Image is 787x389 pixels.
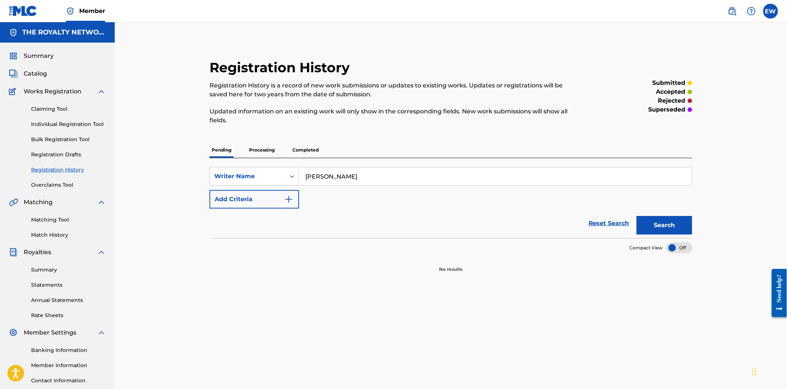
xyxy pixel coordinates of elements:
[31,231,106,239] a: Match History
[747,7,756,16] img: help
[22,28,106,37] h5: THE ROYALTY NETWORK INC.
[9,87,19,96] img: Works Registration
[290,142,321,158] p: Completed
[24,248,51,257] span: Royalties
[24,69,47,78] span: Catalog
[31,181,106,189] a: Overclaims Tool
[630,245,663,251] span: Compact View
[97,87,106,96] img: expand
[9,69,47,78] a: CatalogCatalog
[31,346,106,354] a: Banking Information
[656,87,686,96] p: accepted
[766,263,787,323] iframe: Resource Center
[210,142,234,158] p: Pending
[744,4,759,19] div: Help
[658,96,686,105] p: rejected
[9,51,54,60] a: SummarySummary
[31,120,106,128] a: Individual Registration Tool
[653,79,686,87] p: submitted
[31,105,106,113] a: Claiming Tool
[9,69,18,78] img: Catalog
[210,81,581,99] p: Registration History is a record of new work submissions or updates to existing works. Updates or...
[24,51,54,60] span: Summary
[763,4,778,19] div: User Menu
[9,198,18,207] img: Matching
[284,195,293,204] img: 9d2ae6d4665cec9f34b9.svg
[210,107,581,125] p: Updated information on an existing work will only show in the corresponding fields. New work subm...
[9,248,18,257] img: Royalties
[750,353,787,389] iframe: Chat Widget
[97,328,106,337] img: expand
[31,296,106,304] a: Annual Statements
[9,6,37,16] img: MLC Logo
[728,7,737,16] img: search
[9,328,18,337] img: Member Settings
[31,151,106,159] a: Registration Drafts
[31,166,106,174] a: Registration History
[9,51,18,60] img: Summary
[31,377,106,385] a: Contact Information
[24,198,53,207] span: Matching
[637,216,692,235] button: Search
[210,167,692,238] form: Search Form
[31,266,106,274] a: Summary
[9,28,18,37] img: Accounts
[210,190,299,209] button: Add Criteria
[31,312,106,319] a: Rate Sheets
[31,362,106,369] a: Member Information
[79,7,105,15] span: Member
[585,215,633,232] a: Reset Search
[24,328,76,337] span: Member Settings
[31,136,106,143] a: Bulk Registration Tool
[31,281,106,289] a: Statements
[214,172,281,181] div: Writer Name
[97,248,106,257] img: expand
[210,59,354,76] h2: Registration History
[439,257,463,273] p: No results
[649,105,686,114] p: superseded
[247,142,277,158] p: Processing
[66,7,75,16] img: Top Rightsholder
[24,87,81,96] span: Works Registration
[752,361,757,383] div: Drag
[97,198,106,207] img: expand
[725,4,740,19] a: Public Search
[31,216,106,224] a: Matching Tool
